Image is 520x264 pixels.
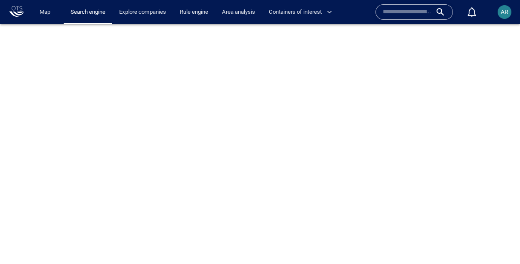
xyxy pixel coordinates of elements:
[265,5,339,20] button: Containers of interest
[33,5,60,20] button: Map
[496,3,513,21] button: AR
[483,225,514,258] iframe: Chat
[269,7,332,17] span: Containers of interest
[176,5,212,20] a: Rule engine
[36,5,57,20] a: Map
[67,5,109,20] a: Search engine
[501,9,508,15] span: AR
[218,5,258,20] a: Area analysis
[116,5,169,20] a: Explore companies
